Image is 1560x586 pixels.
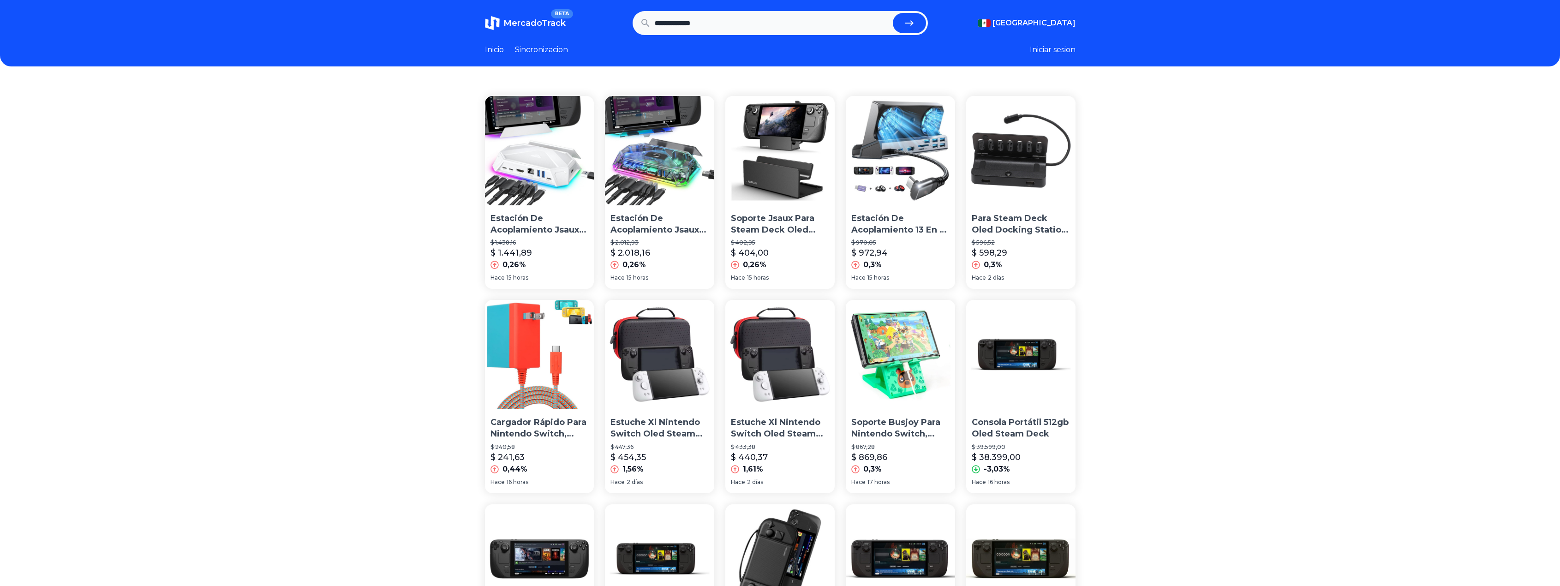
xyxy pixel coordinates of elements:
span: Hace [731,478,745,486]
a: Estuche Xl Nintendo Switch Oled Steam Deck Usorudo Moba NyxiEstuche Xl Nintendo Switch Oled Steam... [605,300,714,493]
span: 16 horas [507,478,528,486]
a: Estuche Xl Nintendo Switch Oled Steam Deck Usorudo Moba NyxiEstuche Xl Nintendo Switch Oled Steam... [725,300,835,493]
a: Para Steam Deck Oled Docking Station, 6 En 1, Multimedia HdPara Steam Deck Oled Docking Station, ... [966,96,1076,289]
p: Estación De Acoplamiento 13 En 1 Para Steam Deck (oled), Dob [851,213,950,236]
span: Hace [972,478,986,486]
p: $ 454,35 [610,451,646,464]
img: Estación De Acoplamiento Jsaux Rgb Para Steam Deck (oled) /r [605,96,714,205]
span: Hace [851,274,866,281]
img: Soporte Busjoy Para Nintendo Switch, Steam Deck, Switch Oled [846,300,955,409]
p: Consola Portátil 512gb Oled Steam Deck [972,417,1070,440]
a: Inicio [485,44,504,55]
p: $ 972,94 [851,246,888,259]
span: 2 días [747,478,763,486]
p: $ 970,05 [851,239,950,246]
img: Mexico [978,19,991,27]
span: Hace [972,274,986,281]
a: Soporte Jsaux Para Steam Deck Oled Dock Oficial Con Funda, SSoporte Jsaux Para Steam Deck Oled Do... [725,96,835,289]
span: Hace [610,274,625,281]
p: $ 2.018,16 [610,246,650,259]
span: Hace [731,274,745,281]
p: $ 38.399,00 [972,451,1021,464]
p: 0,3% [863,464,882,475]
img: Estación De Acoplamiento 13 En 1 Para Steam Deck (oled), Dob [846,96,955,205]
a: Consola Portátil 512gb Oled Steam DeckConsola Portátil 512gb Oled Steam Deck$ 39.599,00$ 38.399,0... [966,300,1076,493]
p: Estación De Acoplamiento Jsaux Rgb Para Steam Deck (oled) /r [490,213,589,236]
p: $ 447,36 [610,443,709,451]
span: 15 horas [627,274,648,281]
span: Hace [851,478,866,486]
span: 16 horas [988,478,1010,486]
p: $ 39.599,00 [972,443,1070,451]
img: Estuche Xl Nintendo Switch Oled Steam Deck Usorudo Moba Nyxi [605,300,714,409]
span: 15 horas [507,274,528,281]
a: Estación De Acoplamiento Jsaux Rgb Para Steam Deck (oled) /rEstación De Acoplamiento Jsaux Rgb Pa... [605,96,714,289]
img: Estuche Xl Nintendo Switch Oled Steam Deck Usorudo Moba Nyxi [725,300,835,409]
p: $ 402,95 [731,239,829,246]
p: $ 440,37 [731,451,768,464]
p: 0,44% [502,464,527,475]
img: Cargador Rápido Para Nintendo Switch, Oled, Steam Deck Y Más [485,300,594,409]
p: Soporte Busjoy Para Nintendo Switch, Steam Deck, Switch Oled [851,417,950,440]
button: Iniciar sesion [1030,44,1076,55]
p: $ 869,86 [851,451,887,464]
p: $ 867,28 [851,443,950,451]
span: MercadoTrack [503,18,566,28]
p: Cargador Rápido Para Nintendo Switch, Oled, Steam Deck Y Más [490,417,589,440]
p: $ 433,38 [731,443,829,451]
img: Estación De Acoplamiento Jsaux Rgb Para Steam Deck (oled) /r [485,96,594,205]
p: 1,61% [743,464,763,475]
p: $ 2.012,93 [610,239,709,246]
span: BETA [551,9,573,18]
p: $ 598,29 [972,246,1007,259]
span: Hace [610,478,625,486]
p: $ 1.438,16 [490,239,589,246]
p: -3,03% [984,464,1010,475]
p: $ 1.441,89 [490,246,532,259]
a: Estación De Acoplamiento Jsaux Rgb Para Steam Deck (oled) /rEstación De Acoplamiento Jsaux Rgb Pa... [485,96,594,289]
p: 0,3% [863,259,882,270]
p: Para Steam Deck Oled Docking Station, 6 En 1, Multimedia Hd [972,213,1070,236]
span: 15 horas [867,274,889,281]
a: Soporte Busjoy Para Nintendo Switch, Steam Deck, Switch OledSoporte Busjoy Para Nintendo Switch, ... [846,300,955,493]
p: Soporte Jsaux Para Steam Deck Oled Dock Oficial Con Funda, S [731,213,829,236]
p: 0,26% [502,259,526,270]
p: 0,3% [984,259,1002,270]
p: $ 404,00 [731,246,769,259]
a: Cargador Rápido Para Nintendo Switch, Oled, Steam Deck Y MásCargador Rápido Para Nintendo Switch,... [485,300,594,493]
img: Para Steam Deck Oled Docking Station, 6 En 1, Multimedia Hd [966,96,1076,205]
span: Hace [490,478,505,486]
span: 2 días [627,478,643,486]
p: Estuche Xl Nintendo Switch Oled Steam Deck Usorudo Moba Nyxi [610,417,709,440]
button: [GEOGRAPHIC_DATA] [978,18,1076,29]
p: Estación De Acoplamiento Jsaux Rgb Para Steam Deck (oled) /r [610,213,709,236]
img: MercadoTrack [485,16,500,30]
span: [GEOGRAPHIC_DATA] [992,18,1076,29]
img: Soporte Jsaux Para Steam Deck Oled Dock Oficial Con Funda, S [725,96,835,205]
p: 1,56% [622,464,644,475]
img: Consola Portátil 512gb Oled Steam Deck [966,300,1076,409]
span: 15 horas [747,274,769,281]
p: $ 241,63 [490,451,525,464]
a: MercadoTrackBETA [485,16,566,30]
p: $ 240,58 [490,443,589,451]
p: 0,26% [622,259,646,270]
p: 0,26% [743,259,766,270]
span: 2 días [988,274,1004,281]
span: Hace [490,274,505,281]
a: Sincronizacion [515,44,568,55]
a: Estación De Acoplamiento 13 En 1 Para Steam Deck (oled), DobEstación De Acoplamiento 13 En 1 Para... [846,96,955,289]
span: 17 horas [867,478,890,486]
p: $ 596,52 [972,239,1070,246]
p: Estuche Xl Nintendo Switch Oled Steam Deck Usorudo Moba Nyxi [731,417,829,440]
